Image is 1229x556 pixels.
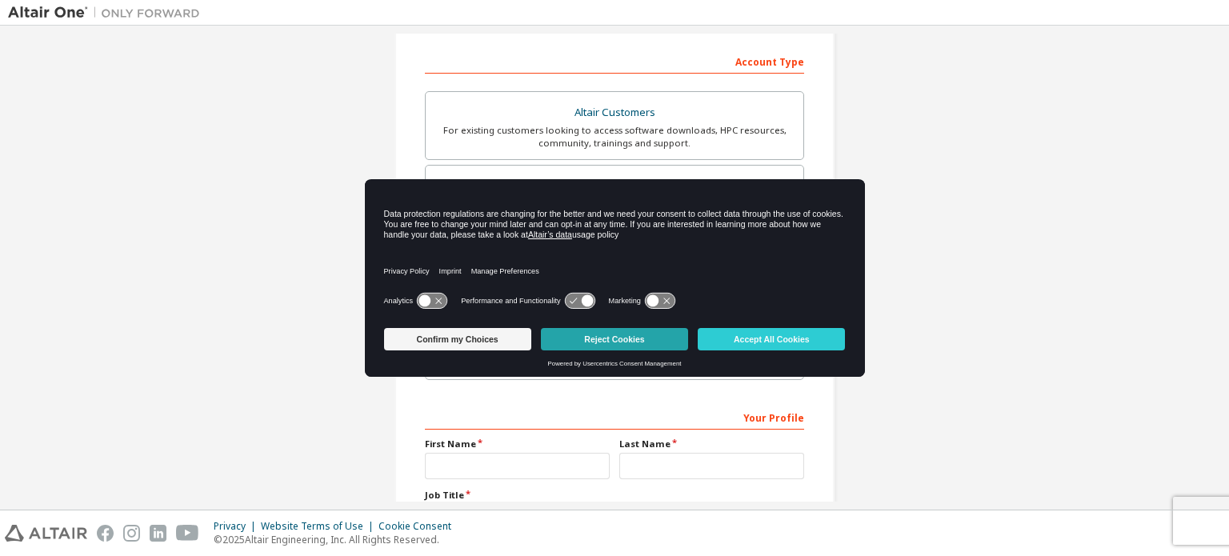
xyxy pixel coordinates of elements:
div: Cookie Consent [378,520,461,533]
div: Altair Customers [435,102,794,124]
label: Last Name [619,438,804,450]
p: © 2025 Altair Engineering, Inc. All Rights Reserved. [214,533,461,546]
div: Your Profile [425,404,804,430]
img: instagram.svg [123,525,140,542]
div: Privacy [214,520,261,533]
div: For existing customers looking to access software downloads, HPC resources, community, trainings ... [435,124,794,150]
div: Students [435,175,794,198]
img: youtube.svg [176,525,199,542]
img: facebook.svg [97,525,114,542]
label: First Name [425,438,610,450]
img: Altair One [8,5,208,21]
img: altair_logo.svg [5,525,87,542]
label: Job Title [425,489,804,502]
div: Account Type [425,48,804,74]
div: Website Terms of Use [261,520,378,533]
img: linkedin.svg [150,525,166,542]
